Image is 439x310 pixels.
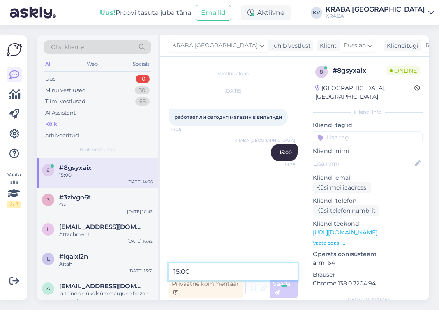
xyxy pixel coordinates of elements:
span: Kõik vestlused [80,146,116,153]
a: [URL][DOMAIN_NAME] [313,229,377,236]
span: a [46,285,50,291]
div: # 8gsyxaix [333,66,387,76]
div: 2 / 3 [7,201,21,208]
div: Attachment [59,231,153,238]
div: KV [311,7,322,19]
div: Arhiveeritud [45,132,79,140]
span: 14:28 [264,162,295,168]
p: Chrome 138.0.7204.94 [313,279,423,288]
input: Lisa tag [313,131,423,143]
span: 14:26 [171,126,202,132]
div: 65 [135,97,150,106]
div: Uus [45,75,55,83]
div: Kõik [45,120,57,128]
div: Vestlus algas [169,70,298,77]
div: Socials [131,59,151,69]
div: Küsi telefoninumbrit [313,205,379,216]
div: Vaata siia [7,171,21,208]
div: 30 [135,86,150,95]
p: Klienditeekond [313,220,423,228]
p: Kliendi tag'id [313,121,423,130]
div: [GEOGRAPHIC_DATA], [GEOGRAPHIC_DATA] [315,84,414,101]
span: работает ли сегодня магазин в вильянди [174,114,282,120]
div: AI Assistent [45,109,76,117]
div: juhib vestlust [269,42,311,50]
div: Kliendi info [313,109,423,116]
p: Brauser [313,271,423,279]
span: KRABA [GEOGRAPHIC_DATA] [234,137,295,143]
span: 8 [46,167,50,173]
span: #3zlvgo6t [59,194,90,201]
span: Russian [344,41,366,50]
div: 10 [136,75,150,83]
span: Online [387,66,420,75]
span: liinake125@gmail.com [59,223,145,231]
span: annapkudrin@gmail.com [59,282,145,290]
div: [PERSON_NAME] [313,296,423,303]
div: [DATE] 16:42 [127,238,153,244]
div: All [44,59,53,69]
p: Operatsioonisüsteem [313,250,423,259]
div: ja teine on üksik ümmargune frozen tegelastega [59,290,153,305]
span: Otsi kliente [51,43,84,51]
div: Klient [317,42,337,50]
span: 8 [320,69,323,75]
p: Kliendi nimi [313,147,423,155]
div: Klienditugi [384,42,418,50]
img: Askly Logo [7,42,22,58]
p: Kliendi email [313,174,423,182]
p: Vaata edasi ... [313,239,423,247]
div: Küsi meiliaadressi [313,182,371,193]
div: Proovi tasuta juba täna: [100,8,192,18]
span: #8gsyxaix [59,164,92,171]
div: [DATE] [169,87,298,95]
p: arm_64 [313,259,423,267]
div: Minu vestlused [45,86,86,95]
div: Ok [59,201,153,208]
input: Lisa nimi [313,159,413,168]
p: Kliendi telefon [313,197,423,205]
div: Tiimi vestlused [45,97,85,106]
span: l [47,256,50,262]
span: l [47,226,50,232]
div: [DATE] 13:31 [129,268,153,274]
span: 3 [47,197,50,203]
div: Web [85,59,99,69]
span: #lqalxl2n [59,253,88,260]
div: Aktiivne [241,5,291,20]
b: Uus! [100,9,116,16]
button: Emailid [196,5,231,21]
div: [DATE] 10:43 [127,208,153,215]
div: 15:00 [59,171,153,179]
div: KRABA [326,13,425,19]
div: KRABA [GEOGRAPHIC_DATA] [326,6,425,13]
div: [DATE] 14:26 [127,179,153,185]
div: Aitäh [59,260,153,268]
span: 15:00 [280,149,292,155]
span: KRABA [GEOGRAPHIC_DATA] [172,41,258,50]
a: KRABA [GEOGRAPHIC_DATA]KRABA [326,6,434,19]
